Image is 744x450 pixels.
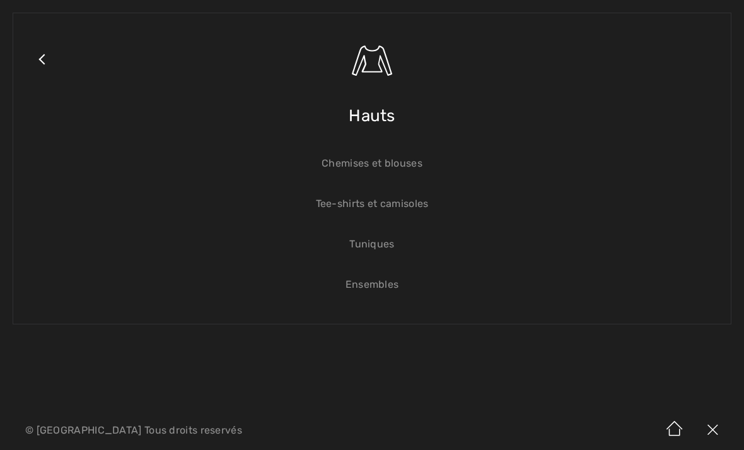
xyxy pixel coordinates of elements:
[26,230,718,258] a: Tuniques
[29,9,54,20] span: Aide
[26,271,718,299] a: Ensembles
[25,426,437,435] p: © [GEOGRAPHIC_DATA] Tous droits reservés
[26,190,718,218] a: Tee-shirts et camisoles
[694,411,731,450] img: X
[656,411,694,450] img: Accueil
[349,93,395,138] span: Hauts
[26,150,718,177] a: Chemises et blouses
